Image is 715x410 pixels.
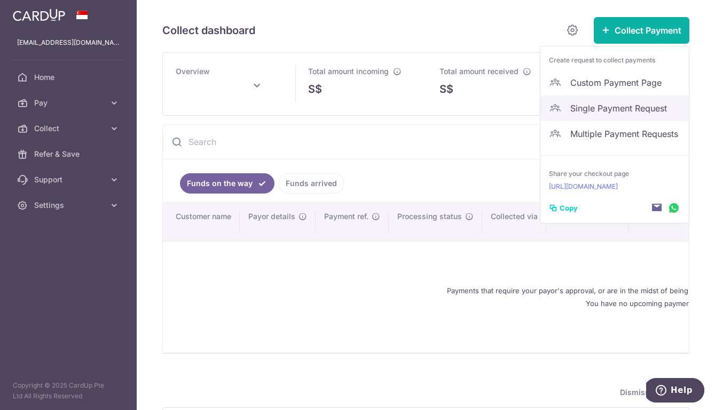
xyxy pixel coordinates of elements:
[549,168,680,179] p: Share your checkout page
[560,203,578,213] span: Copy
[34,200,105,211] span: Settings
[594,17,689,44] button: Collect Payment
[549,203,578,213] button: Copy
[308,67,389,76] span: Total amount incoming
[25,7,46,17] span: Help
[439,81,453,97] span: S$
[439,67,518,76] span: Total amount received
[397,211,462,222] span: Processing status
[540,121,689,147] a: Multiple Payment Requests
[620,386,685,399] span: Dismiss guide
[482,203,546,241] th: Collected via
[248,211,295,222] span: Payor details
[176,67,210,76] span: Overview
[162,22,255,39] h5: Collect dashboard
[279,173,344,194] a: Funds arrived
[324,211,368,222] span: Payment ref.
[34,149,105,159] span: Refer & Save
[163,203,240,241] th: Customer name
[570,102,680,115] span: Single Payment Request
[17,37,120,48] p: [EMAIL_ADDRESS][DOMAIN_NAME]
[540,95,689,121] a: Single Payment Request
[34,174,105,185] span: Support
[540,51,689,70] li: Create request to collect payments
[163,125,638,159] input: Search
[34,98,105,108] span: Pay
[34,72,105,83] span: Home
[540,70,689,95] a: Custom Payment Page
[13,9,65,21] img: CardUp
[570,76,680,89] span: Custom Payment Page
[646,378,704,405] iframe: Opens a widget where you can find more information
[549,181,680,192] a: [URL][DOMAIN_NAME]
[540,46,689,223] ul: Collect Payment
[308,81,322,97] span: S$
[34,123,105,134] span: Collect
[570,127,680,140] span: Multiple Payment Requests
[180,173,274,194] a: Funds on the way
